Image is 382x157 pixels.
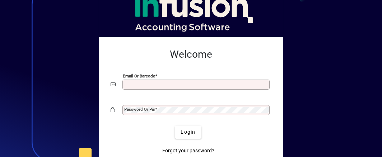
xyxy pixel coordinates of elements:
button: Login [175,126,201,139]
span: Forgot your password? [162,147,214,154]
span: Login [181,128,195,136]
mat-label: Email or Barcode [123,73,155,78]
mat-label: Password or Pin [124,107,155,112]
h2: Welcome [111,48,271,61]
